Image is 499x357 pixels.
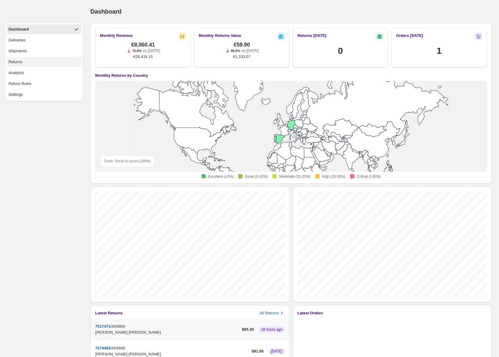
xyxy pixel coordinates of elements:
[242,326,254,333] p: $ 65.26
[7,46,81,56] button: Shipments
[259,310,279,316] h3: All Returns
[132,49,141,53] span: 72.6%
[261,327,282,332] span: 16 hours ago
[8,37,26,43] div: Deliveries
[7,68,81,78] button: Analytics
[7,24,81,34] button: Dashboard
[233,54,250,60] span: €1,333.07
[143,48,160,54] p: vs [DATE]
[95,310,123,316] h3: Latest Returns
[100,33,133,39] h2: Monthly Revenue
[7,79,81,89] button: Return Rules
[95,346,111,350] button: 7274483
[208,174,233,179] span: Excellent (≤3%)
[7,57,81,67] button: Returns
[396,33,423,39] h2: Orders [DATE]
[298,33,327,39] h2: Returns [DATE]
[338,45,343,57] h1: 0
[245,174,268,179] span: Good (3-10%)
[357,174,381,179] span: Critical (>30%)
[241,48,259,54] p: vs [DATE]
[131,42,155,48] span: €8,060.41
[95,324,111,329] button: 7517471
[199,33,241,39] h2: Monthly Returns Value
[8,59,22,65] div: Returns
[7,90,81,99] button: Settings
[259,310,285,316] button: All Returns
[7,35,81,45] button: Deliveries
[100,155,154,167] div: Cmd + Scroll to zoom ( 100 %)
[8,48,27,54] div: Shipments
[95,323,239,336] div: /
[231,49,240,53] span: 95.5%
[322,174,345,179] span: High (20-30%)
[95,73,148,79] h4: Monthly Returns by Country
[8,70,24,76] div: Analytics
[8,81,31,87] div: Return Rules
[8,26,29,32] div: Dashboard
[95,329,239,336] p: [PERSON_NAME] [PERSON_NAME]
[298,310,323,316] h3: Latest Orders
[279,174,310,179] span: Moderate (10-20%)
[436,45,441,57] h1: 1
[90,8,121,15] span: Dashboard
[233,42,250,48] span: €59.90
[252,348,264,354] p: $ 91.95
[271,349,282,354] span: [DATE]
[112,346,125,350] span: #K6645
[134,54,153,60] span: €29,424.15
[112,324,125,329] span: #K6890
[8,92,23,98] div: Settings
